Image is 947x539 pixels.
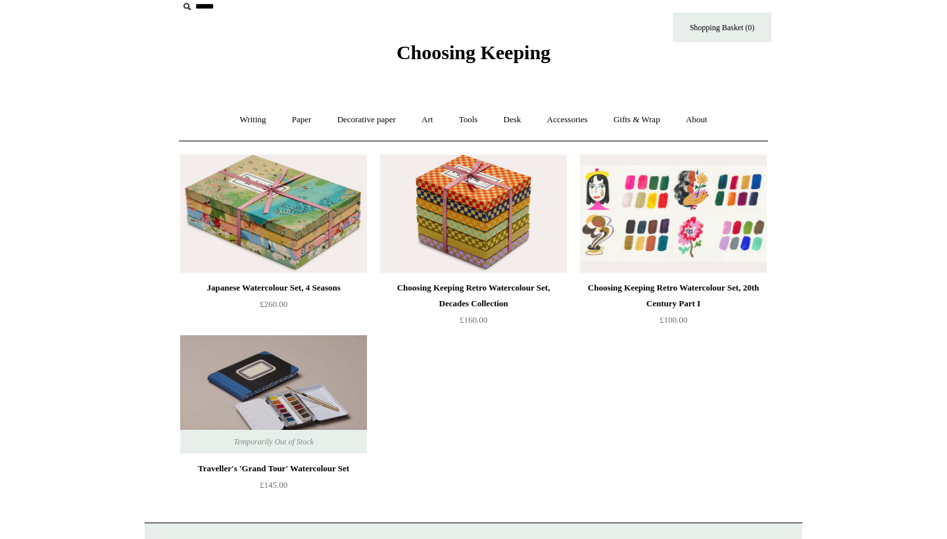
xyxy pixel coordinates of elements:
[447,103,490,137] a: Tools
[492,103,533,137] a: Desk
[228,103,278,137] a: Writing
[383,280,564,312] div: Choosing Keeping Retro Watercolour Set, Decades Collection
[326,103,408,137] a: Decorative paper
[183,280,364,296] div: Japanese Watercolour Set, 4 Seasons
[280,103,324,137] a: Paper
[602,103,672,137] a: Gifts & Wrap
[183,461,364,477] div: Traveller's 'Grand Tour' Watercolour Set
[580,280,767,334] a: Choosing Keeping Retro Watercolour Set, 20th Century Part I £100.00
[580,154,767,273] img: Choosing Keeping Retro Watercolour Set, 20th Century Part I
[580,154,767,273] a: Choosing Keeping Retro Watercolour Set, 20th Century Part I Choosing Keeping Retro Watercolour Se...
[380,154,567,273] img: Choosing Keeping Retro Watercolour Set, Decades Collection
[180,461,367,515] a: Traveller's 'Grand Tour' Watercolour Set £145.00
[460,315,487,325] span: £160.00
[673,12,771,42] a: Shopping Basket (0)
[397,52,550,61] a: Choosing Keeping
[180,154,367,273] a: Japanese Watercolour Set, 4 Seasons Japanese Watercolour Set, 4 Seasons
[180,335,367,454] img: Traveller's 'Grand Tour' Watercolour Set
[410,103,445,137] a: Art
[397,41,550,63] span: Choosing Keeping
[674,103,719,137] a: About
[260,480,287,490] span: £145.00
[380,154,567,273] a: Choosing Keeping Retro Watercolour Set, Decades Collection Choosing Keeping Retro Watercolour Set...
[180,335,367,454] a: Traveller's 'Grand Tour' Watercolour Set Traveller's 'Grand Tour' Watercolour Set Temporarily Out...
[380,280,567,334] a: Choosing Keeping Retro Watercolour Set, Decades Collection £160.00
[180,154,367,273] img: Japanese Watercolour Set, 4 Seasons
[220,430,326,454] span: Temporarily Out of Stock
[535,103,600,137] a: Accessories
[583,280,764,312] div: Choosing Keeping Retro Watercolour Set, 20th Century Part I
[660,315,687,325] span: £100.00
[260,299,287,309] span: £260.00
[180,280,367,334] a: Japanese Watercolour Set, 4 Seasons £260.00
